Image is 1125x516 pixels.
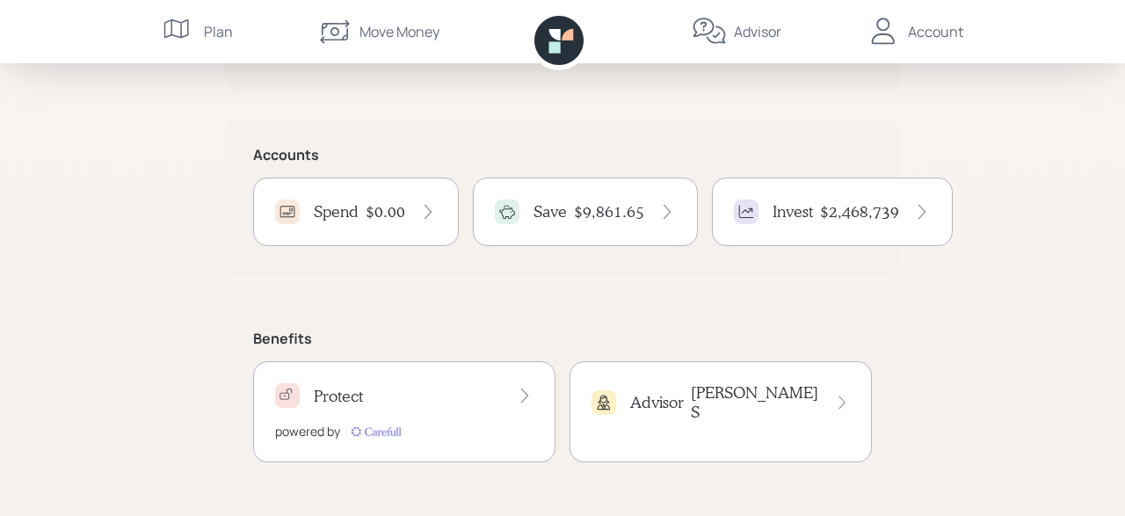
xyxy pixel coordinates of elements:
h4: Save [533,202,567,222]
h5: Benefits [253,331,872,347]
h4: Protect [314,387,363,406]
h4: $9,861.65 [574,202,644,222]
div: Account [908,21,963,42]
h4: $0.00 [366,202,405,222]
h4: Advisor [630,393,684,412]
div: powered by [275,422,340,440]
h4: Invest [773,202,813,222]
img: carefull-M2HCGCDH.digested.png [347,423,403,440]
div: Plan [204,21,233,42]
div: Advisor [734,21,781,42]
h4: $2,468,739 [820,202,899,222]
h4: Spend [314,202,359,222]
h4: [PERSON_NAME] S [691,383,820,421]
div: Move Money [359,21,439,42]
h5: Accounts [253,147,872,164]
